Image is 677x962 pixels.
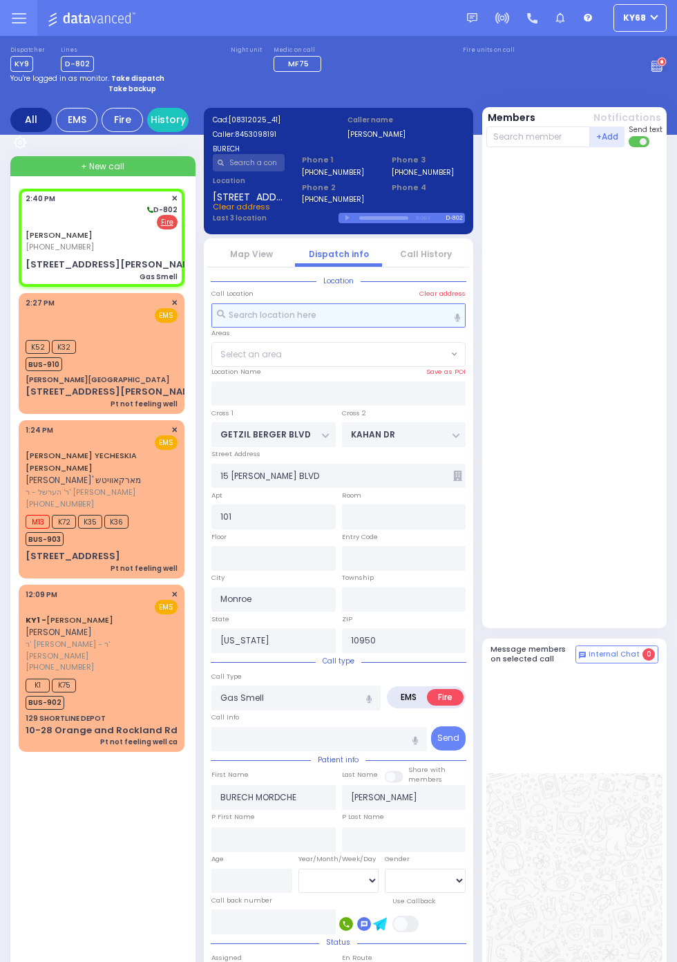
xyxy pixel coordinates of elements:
[211,491,222,500] label: Apt
[108,84,156,94] strong: Take backup
[302,194,364,205] label: [PHONE_NUMBER]
[61,56,94,72] span: D-802
[274,46,325,55] label: Medic on call
[10,73,109,84] span: You're logged in as monitor.
[316,276,361,286] span: Location
[213,129,330,140] label: Caller:
[26,639,173,661] span: ר' [PERSON_NAME] - ר' [PERSON_NAME]
[342,491,361,500] label: Room
[26,532,64,546] span: BUS-903
[488,111,535,125] button: Members
[211,532,227,542] label: Floor
[213,213,339,223] label: Last 3 location
[431,726,466,751] button: Send
[347,129,465,140] label: [PERSON_NAME]
[155,308,178,323] span: EMS
[342,770,378,780] label: Last Name
[486,126,591,147] input: Search member
[155,435,178,450] span: EMS
[319,937,357,947] span: Status
[211,367,261,377] label: Location Name
[453,471,462,481] span: Other building occupants
[211,449,260,459] label: Street Address
[26,375,169,385] div: [PERSON_NAME][GEOGRAPHIC_DATA]
[408,775,442,784] span: members
[56,108,97,132] div: EMS
[26,340,50,354] span: K52
[642,648,655,661] span: 0
[311,755,365,765] span: Patient info
[213,201,270,212] span: Clear address
[171,589,178,601] span: ✕
[288,58,309,69] span: MF75
[26,298,55,308] span: 2:27 PM
[52,515,76,529] span: K72
[147,108,189,132] a: History
[26,425,53,435] span: 1:24 PM
[593,111,661,125] button: Notifications
[26,450,137,473] a: [PERSON_NAME] YECHESKIA [PERSON_NAME]
[111,399,178,409] div: Pt not feeling well
[26,357,62,371] span: BUS-910
[155,600,178,614] span: EMS
[302,182,374,194] span: Phone 2
[26,614,113,625] a: [PERSON_NAME]
[111,563,178,574] div: Pt not feeling well
[309,248,369,260] a: Dispatch info
[26,487,173,498] span: ר' הערשל - ר' [PERSON_NAME]
[213,176,285,186] label: Location
[171,193,178,205] span: ✕
[347,115,465,125] label: Caller name
[26,679,50,692] span: K1
[211,812,255,822] label: P First Name
[342,532,378,542] label: Entry Code
[26,241,94,252] span: [PHONE_NUMBER]
[467,13,477,23] img: message.svg
[213,190,285,201] span: [STREET_ADDRESS][PERSON_NAME]
[463,46,515,55] label: Fire units on call
[213,144,330,154] label: BURECH
[171,424,178,436] span: ✕
[10,46,45,55] label: Dispatcher
[211,289,254,299] label: Call Location
[52,679,76,692] span: K75
[229,115,280,125] span: [08312025_41]
[211,672,242,681] label: Call Type
[26,229,93,240] a: [PERSON_NAME]
[211,303,466,328] input: Search location here
[392,154,464,166] span: Phone 3
[408,765,446,774] small: Share with
[302,154,374,166] span: Phone 1
[390,689,428,706] label: EMS
[211,896,272,905] label: Call back number
[419,289,466,299] label: Clear address
[446,213,464,223] div: D-802
[26,626,92,638] span: [PERSON_NAME]
[78,515,102,529] span: K35
[220,348,282,361] span: Select an area
[26,515,50,529] span: M13
[211,573,225,583] label: City
[629,124,662,135] span: Send text
[427,689,464,706] label: Fire
[26,474,141,486] span: [PERSON_NAME]' מארקאוויטש
[579,652,586,659] img: comment-alt.png
[52,340,76,354] span: K32
[613,4,667,32] button: ky68
[589,650,640,659] span: Internal Chat
[211,854,224,864] label: Age
[575,645,658,663] button: Internal Chat 0
[392,167,454,178] label: [PHONE_NUMBER]
[26,661,94,672] span: [PHONE_NUMBER]
[102,108,143,132] div: Fire
[26,696,64,710] span: BUS-902
[26,713,106,724] div: 129 SHORTLINE DEPOT
[211,614,229,624] label: State
[10,108,52,132] div: All
[161,217,173,227] u: Fire
[48,10,140,27] img: Logo
[211,408,233,418] label: Cross 1
[26,498,94,509] span: [PHONE_NUMBER]
[623,12,646,24] span: ky68
[26,724,178,737] div: 10-28 Orange and Rockland Rd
